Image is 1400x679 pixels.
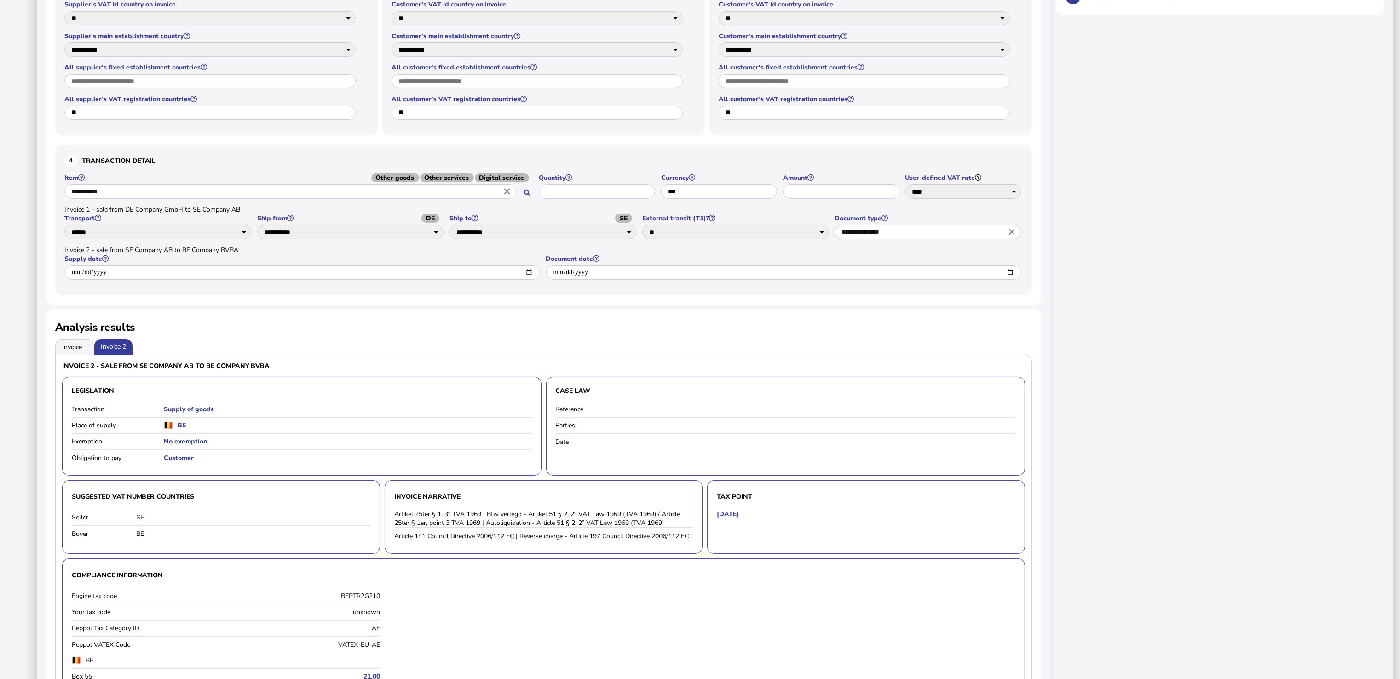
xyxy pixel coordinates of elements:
h5: Supply of goods [164,405,532,414]
label: External transit (T1)? [642,214,830,223]
label: Document type [835,214,1023,223]
h3: Invoice narrative [394,490,693,504]
label: Peppol Tax Category ID [72,624,224,633]
h5: Customer [164,454,532,462]
label: All supplier's VAT registration countries [64,95,357,104]
div: SE [136,513,370,522]
h3: Suggested VAT number countries [72,490,370,504]
span: SE [615,214,632,223]
label: All customer's VAT registration countries [392,95,684,104]
div: AE [228,624,380,633]
label: Transaction [72,405,164,414]
label: Quantity [539,173,657,182]
li: Invoice 2 [94,339,133,355]
button: Search for an item by HS code or use natural language description [519,185,535,201]
img: be.png [72,657,81,664]
label: Supply date [64,254,542,263]
div: Artikel 25ter § 1, 3° TVA 1969 | Btw verlegd - Artikel 51 § 2, 2° VAT Law 1969 (TVA 1969) / Artic... [394,510,693,527]
i: Close [502,187,512,197]
label: Customer's main establishment country [392,32,684,40]
label: All customer's fixed establishment countries [392,63,684,72]
label: Ship to [449,214,638,223]
h3: Compliance information [72,568,1015,582]
span: Other services [420,173,474,182]
label: Date [556,437,648,446]
div: VATEX-EU-AE [228,640,380,649]
section: Define the item, and answer additional questions [55,145,1032,295]
label: Peppol VATEX Code [72,640,224,649]
div: BE [136,529,370,538]
li: Invoice 1 [55,339,94,355]
span: Other goods [371,173,419,182]
label: Seller [72,513,136,522]
label: Your tax code [72,608,224,616]
label: All supplier's fixed establishment countries [64,63,357,72]
label: Amount [783,173,900,182]
label: All customer's VAT registration countries [719,95,1011,104]
label: Transport [64,214,253,223]
label: BE [86,656,182,665]
h3: Case law [556,386,1016,395]
h5: [DATE] [717,510,739,518]
label: Supplier's main establishment country [64,32,357,40]
span: DE [421,214,439,223]
label: Buyer [72,529,136,538]
div: BEPTR2G210 [228,592,380,600]
h5: BE [178,421,186,430]
label: Ship from [257,214,445,223]
img: be.png [164,422,173,429]
h3: Legislation [72,386,532,395]
label: Item [64,173,535,182]
h2: Analysis results [55,320,135,334]
label: Customer's main establishment country [719,32,1011,40]
div: 4 [64,154,77,167]
span: Invoice 1 - sale from DE Company GmbH to SE Company AB [64,205,240,214]
label: Currency [661,173,778,182]
label: Reference [556,405,648,414]
label: Parties [556,421,648,430]
h3: Invoice 2 - sale from SE Company AB to BE Company BVBA [62,362,542,370]
label: Obligation to pay [72,454,164,462]
h3: Transaction detail [64,154,1023,167]
div: unknown [228,608,380,616]
label: Place of supply [72,421,164,430]
h3: Tax point [717,490,1015,504]
label: All customer's fixed establishment countries [719,63,1011,72]
div: Article 141 Council Directive 2006/112 EC | Reverse charge - Article 197 Council Directive 2006/1... [394,532,693,541]
h5: No exemption [164,437,532,446]
label: Document date [546,254,1023,263]
i: Close [1007,227,1017,237]
span: Digital service [475,173,529,182]
span: Invoice 2 - sale from SE Company AB to BE Company BVBA [64,246,238,254]
label: Engine tax code [72,592,224,600]
label: Exemption [72,437,164,446]
label: User-defined VAT rate [905,173,1023,182]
